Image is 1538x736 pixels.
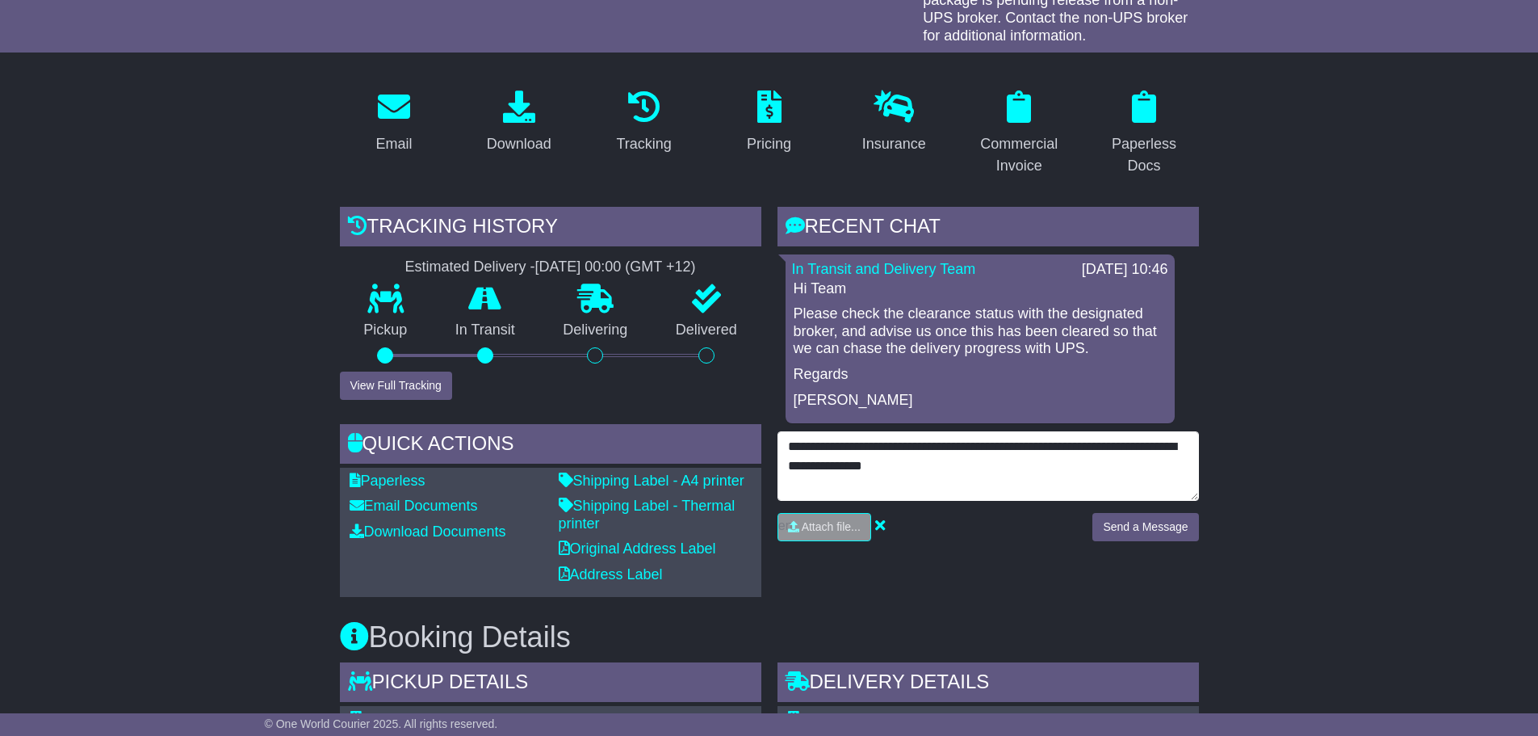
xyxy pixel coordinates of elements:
p: Delivered [652,322,761,339]
a: Paperless [350,473,425,489]
div: Tracking history [340,207,761,250]
div: Tracking [616,133,671,155]
p: Regards [794,366,1167,384]
a: Download Documents [350,524,506,540]
div: Paperless Docs [1100,133,1188,177]
p: Delivering [539,322,652,339]
h3: Booking Details [340,621,1199,654]
div: [DATE] 00:00 (GMT +12) [535,259,696,276]
button: View Full Tracking [340,372,452,400]
a: Address Label [559,566,663,582]
p: Please check the clearance status with the designated broker, and advise us once this has been cl... [794,305,1167,358]
a: In Transit and Delivery Team [792,261,976,277]
a: Tracking [606,85,681,161]
div: Pricing [747,133,791,155]
div: Quick Actions [340,424,761,468]
a: Shipping Label - Thermal printer [559,498,735,532]
p: Pickup [340,322,432,339]
a: Download [476,85,562,161]
a: Original Address Label [559,540,716,557]
div: Estimated Delivery - [340,259,761,276]
p: Hi Team [794,280,1167,298]
a: Paperless Docs [1090,85,1199,183]
a: Email [365,85,422,161]
span: © One World Courier 2025. All rights reserved. [265,717,498,730]
div: Delivery Details [777,662,1199,706]
a: Shipping Label - A4 printer [559,473,744,489]
div: Insurance [862,133,926,155]
p: In Transit [431,322,539,339]
span: Nordic Fusion [372,711,462,727]
span: ECONEST [810,711,880,727]
p: [PERSON_NAME] [794,392,1167,410]
a: Pricing [736,85,802,161]
div: Email [375,133,412,155]
a: Commercial Invoice [965,85,1074,183]
div: Commercial Invoice [975,133,1063,177]
a: Insurance [852,85,937,161]
div: [DATE] 10:46 [1082,261,1168,279]
div: Pickup Details [340,662,761,706]
div: Download [487,133,551,155]
a: Email Documents [350,498,478,514]
div: RECENT CHAT [777,207,1199,250]
button: Send a Message [1092,513,1198,541]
